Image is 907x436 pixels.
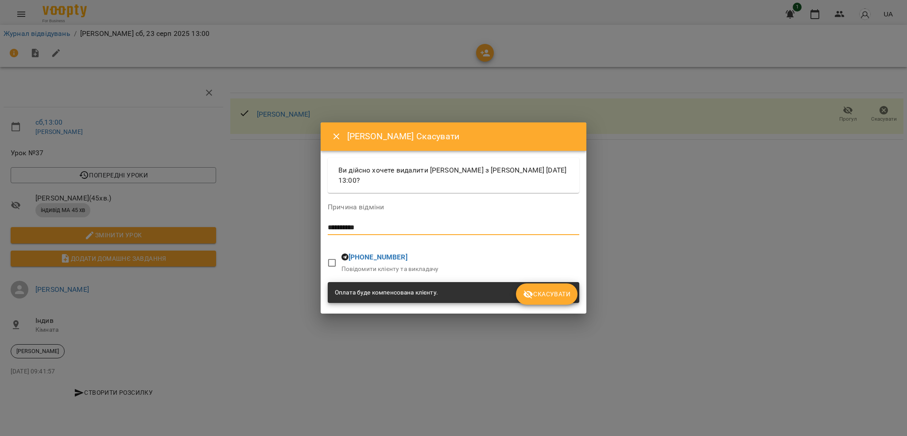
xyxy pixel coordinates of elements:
button: Скасувати [516,283,578,305]
span: Скасувати [523,289,570,299]
div: Оплата буде компенсована клієнту. [335,285,438,301]
button: Close [326,126,347,147]
h6: [PERSON_NAME] Скасувати [347,130,576,143]
div: Ви дійсно хочете видалити [PERSON_NAME] з [PERSON_NAME] [DATE] 13:00? [328,158,579,193]
p: Повідомити клієнту та викладачу [341,265,439,274]
a: [PHONE_NUMBER] [349,253,407,261]
label: Причина відміни [328,204,579,211]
